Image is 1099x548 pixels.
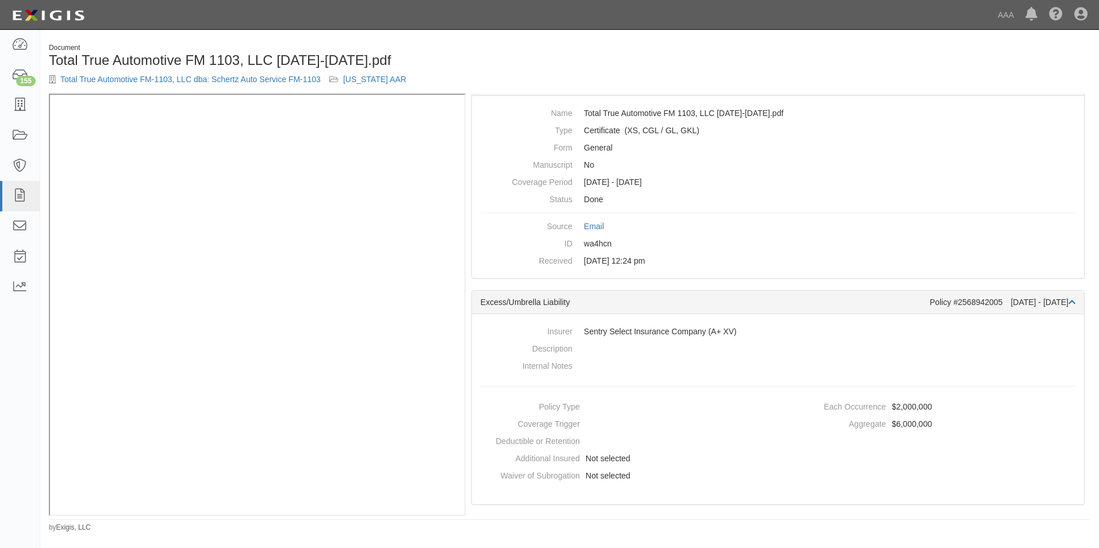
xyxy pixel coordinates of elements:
[782,415,886,430] dt: Aggregate
[992,3,1020,26] a: AAA
[930,296,1075,308] div: Policy #2568942005 [DATE] - [DATE]
[584,222,604,231] a: Email
[49,53,561,68] h1: Total True Automotive FM 1103, LLC [DATE]-[DATE].pdf
[782,398,1079,415] dd: $2,000,000
[481,235,572,249] dt: ID
[481,235,1075,252] dd: wa4hcn
[49,523,91,532] small: by
[481,139,572,153] dt: Form
[16,76,36,86] div: 155
[481,323,572,337] dt: Insurer
[481,252,572,267] dt: Received
[49,43,561,53] div: Document
[481,105,1075,122] dd: Total True Automotive FM 1103, LLC [DATE]-[DATE].pdf
[477,467,580,481] dt: Waiver of Subrogation
[481,357,572,372] dt: Internal Notes
[477,467,774,484] dd: Not selected
[481,296,930,308] div: Excess/Umbrella Liability
[481,139,1075,156] dd: General
[481,252,1075,269] dd: [DATE] 12:24 pm
[481,173,572,188] dt: Coverage Period
[477,433,580,447] dt: Deductible or Retention
[343,75,406,84] a: [US_STATE] AAR
[481,218,572,232] dt: Source
[481,340,572,354] dt: Description
[481,191,1075,208] dd: Done
[782,398,886,412] dt: Each Occurrence
[481,323,1075,340] dd: Sentry Select Insurance Company (A+ XV)
[60,75,321,84] a: Total True Automotive FM-1103, LLC dba: Schertz Auto Service FM-1103
[481,105,572,119] dt: Name
[477,450,774,467] dd: Not selected
[782,415,1079,433] dd: $6,000,000
[481,156,1075,173] dd: No
[481,191,572,205] dt: Status
[481,156,572,171] dt: Manuscript
[477,398,580,412] dt: Policy Type
[56,523,91,531] a: Exigis, LLC
[477,450,580,464] dt: Additional Insured
[481,173,1075,191] dd: [DATE] - [DATE]
[477,415,580,430] dt: Coverage Trigger
[481,122,572,136] dt: Type
[9,5,88,26] img: logo-5460c22ac91f19d4615b14bd174203de0afe785f0fc80cf4dbbc73dc1793850b.png
[1049,8,1063,22] i: Help Center - Complianz
[481,122,1075,139] dd: Excess/Umbrella Liability Commercial General Liability / Garage Liability Garage Keepers Liability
